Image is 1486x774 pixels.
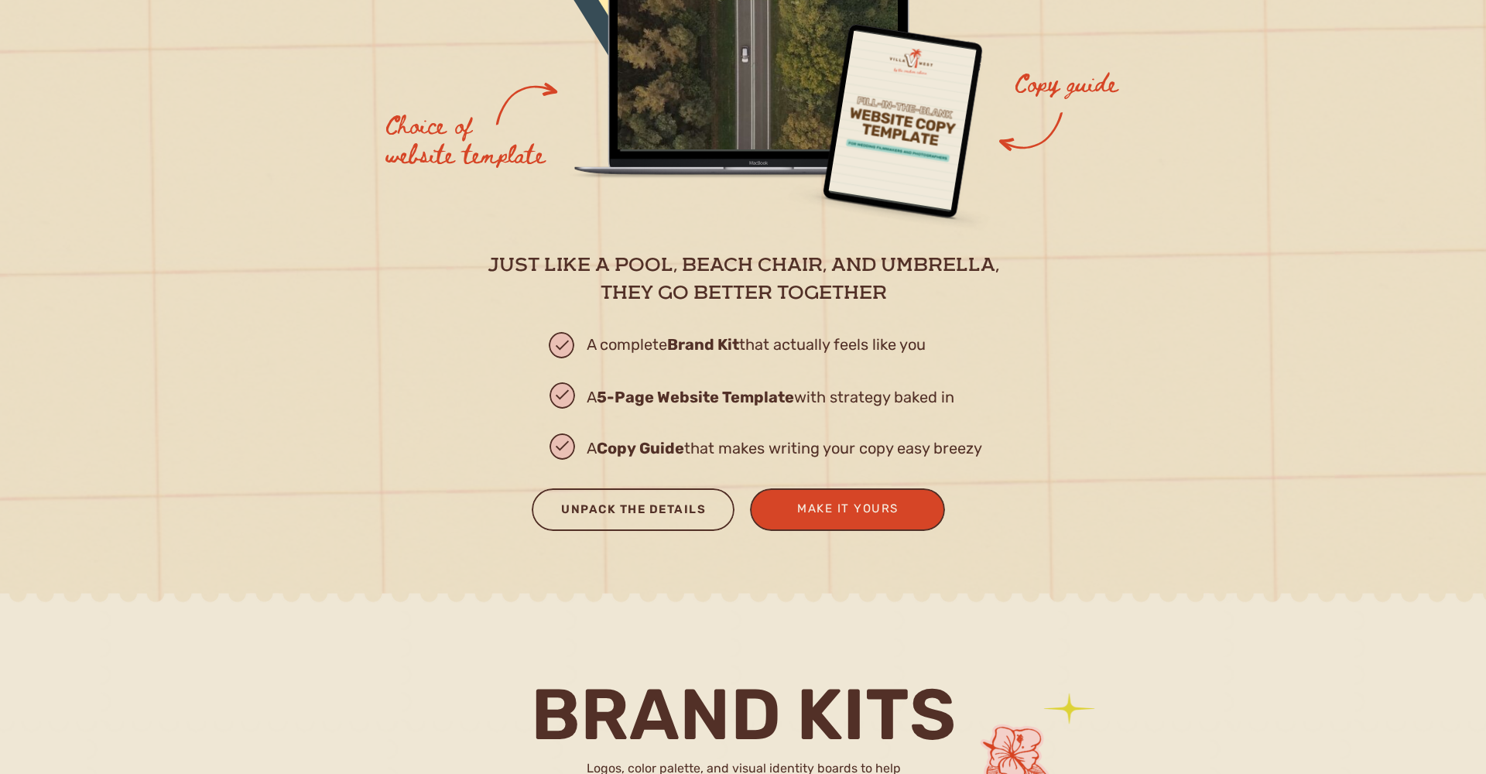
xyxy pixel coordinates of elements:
[477,252,1010,305] h2: Just like a pool, beach chair, and umbrella, they go better together
[361,190,772,265] h2: stand out
[587,383,1033,412] h2: A with strategy baked in
[385,109,545,170] h3: Choice of website template
[374,108,758,141] h2: Built to perform
[772,498,923,519] a: Make It Yours
[502,680,984,750] h2: brand kits
[546,499,721,525] a: Unpack the Details
[374,140,758,195] h2: Designed to
[587,332,1037,367] h2: A complete that actually feels like you
[597,388,794,406] b: 5-Page Website Template
[587,434,1020,464] h2: A that makes writing your copy easy breezy
[667,335,739,354] b: Brand Kit
[597,439,684,457] b: Copy Guide
[1014,67,1161,108] h3: Copy guide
